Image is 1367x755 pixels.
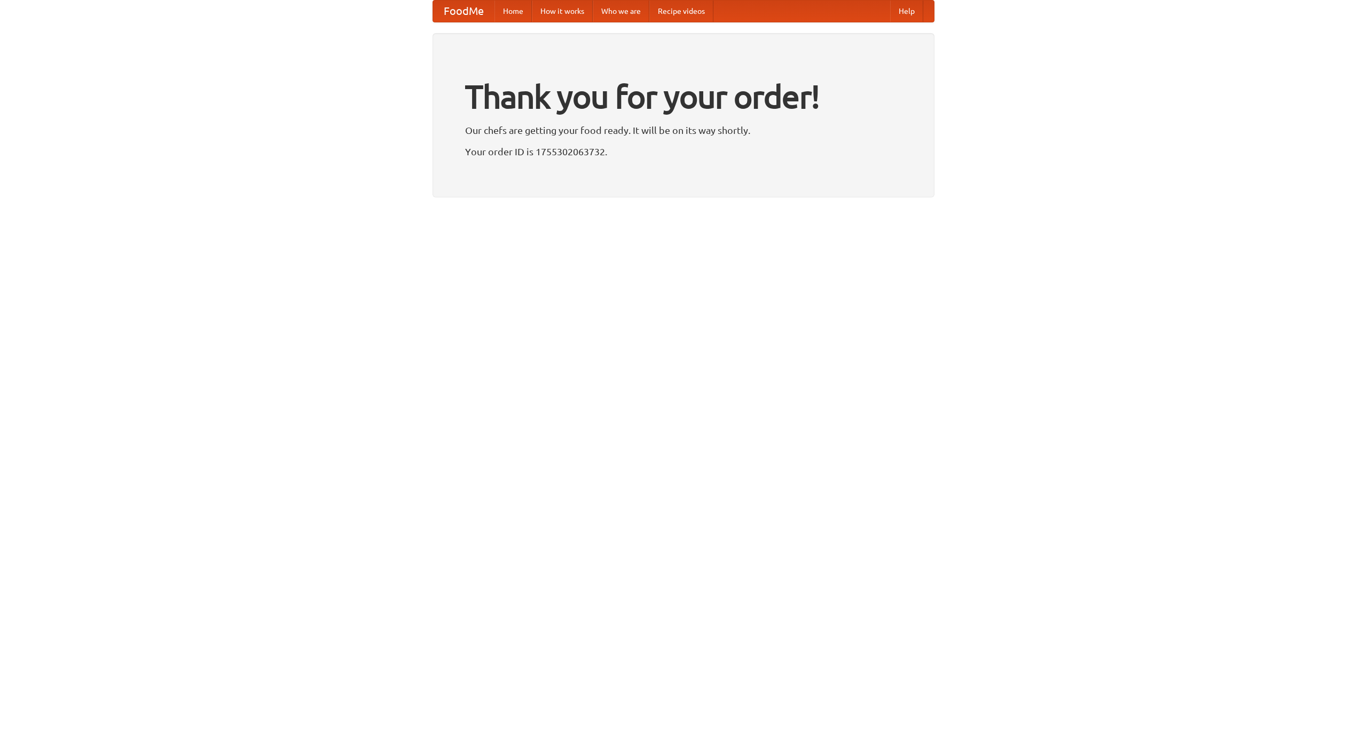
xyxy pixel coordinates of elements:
a: Who we are [593,1,649,22]
a: FoodMe [433,1,494,22]
a: Help [890,1,923,22]
p: Our chefs are getting your food ready. It will be on its way shortly. [465,122,902,138]
a: Home [494,1,532,22]
a: How it works [532,1,593,22]
p: Your order ID is 1755302063732. [465,144,902,160]
a: Recipe videos [649,1,713,22]
h1: Thank you for your order! [465,71,902,122]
